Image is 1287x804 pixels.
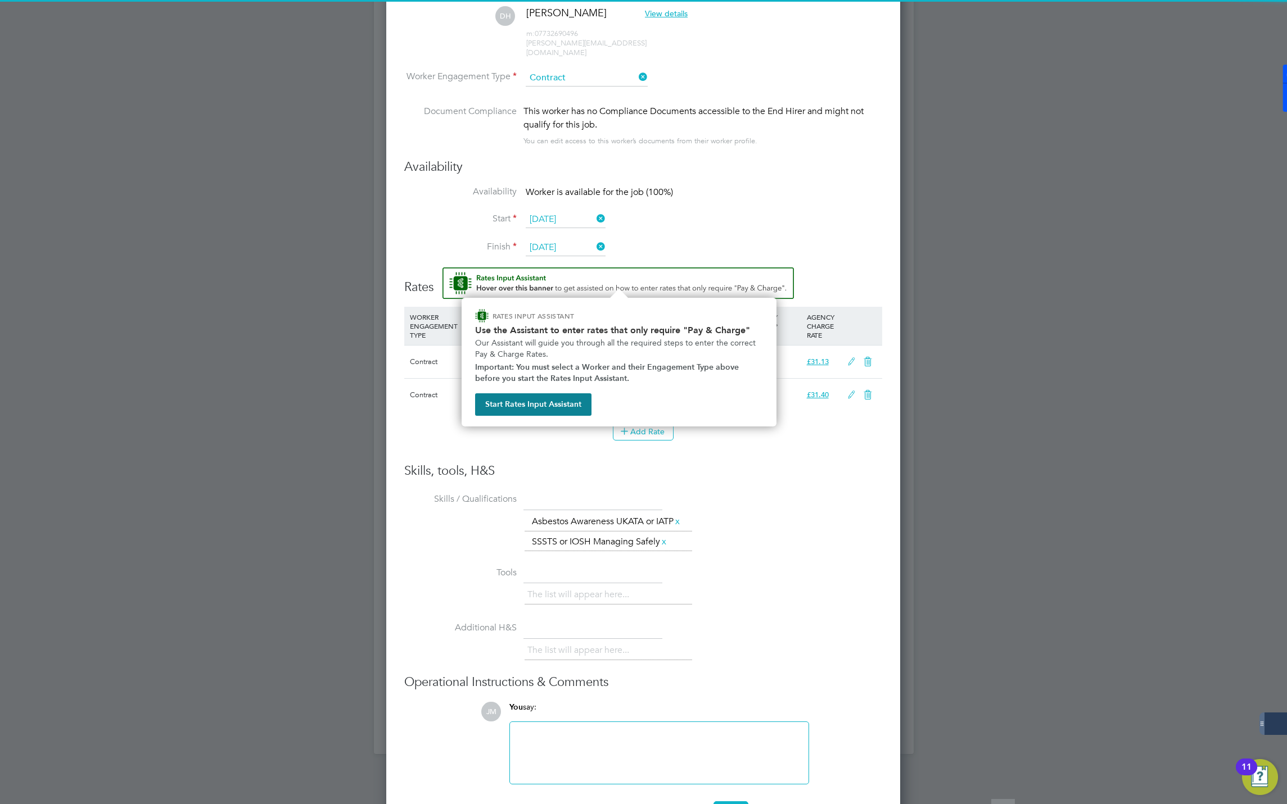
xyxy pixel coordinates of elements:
div: WORKER ENGAGEMENT TYPE [407,307,464,345]
div: This worker has no Compliance Documents accessible to the End Hirer and might not qualify for thi... [523,105,882,131]
a: x [660,534,668,549]
span: Worker is available for the job (100%) [526,187,673,198]
span: JM [481,702,501,721]
label: Tools [404,567,517,579]
h3: Skills, tools, H&S [404,463,882,479]
li: The list will appear here... [527,643,634,658]
label: Additional H&S [404,622,517,634]
button: Add Rate [613,423,674,440]
a: x [674,514,681,529]
h2: Use the Assistant to enter rates that only require "Pay & Charge" [475,325,763,335]
input: Select one [526,211,606,228]
img: ENGAGE Assistant Icon [475,309,489,322]
span: [PERSON_NAME][EMAIL_ADDRESS][DOMAIN_NAME] [526,38,647,57]
div: How to input Rates that only require Pay & Charge [462,298,776,426]
span: £31.13 [807,357,829,366]
label: Worker Engagement Type [404,71,517,83]
div: Contract [407,346,464,378]
label: Skills / Qualifications [404,493,517,505]
label: Document Compliance [404,105,517,146]
span: You [509,702,523,712]
div: AGENCY CHARGE RATE [804,307,842,345]
p: Our Assistant will guide you through all the required steps to enter the correct Pay & Charge Rates. [475,338,763,360]
span: View details [645,8,688,19]
h3: Availability [404,159,882,175]
label: Availability [404,186,517,198]
div: 11 [1241,767,1252,782]
button: Open Resource Center, 11 new notifications [1242,759,1278,795]
strong: Important: You must select a Worker and their Engagement Type above before you start the Rates In... [475,362,741,383]
span: 07732690496 [526,29,578,38]
button: Rate Assistant [442,267,794,299]
input: Select one [526,239,606,256]
p: RATES INPUT ASSISTANT [493,311,634,321]
span: [PERSON_NAME] [526,6,607,19]
div: say: [509,702,809,721]
li: Asbestos Awareness UKATA or IATP [527,514,686,529]
h3: Rates [404,267,882,296]
span: DH [495,6,515,26]
button: Start Rates Input Assistant [475,393,591,416]
div: You can edit access to this worker’s documents from their worker profile. [523,134,757,148]
h3: Operational Instructions & Comments [404,674,882,691]
li: The list will appear here... [527,587,634,602]
li: SSSTS or IOSH Managing Safely [527,534,672,549]
label: Finish [404,241,517,253]
input: Select one [526,70,648,87]
div: Contract [407,379,464,411]
span: m: [526,29,535,38]
label: Start [404,213,517,225]
span: £31.40 [807,390,829,399]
